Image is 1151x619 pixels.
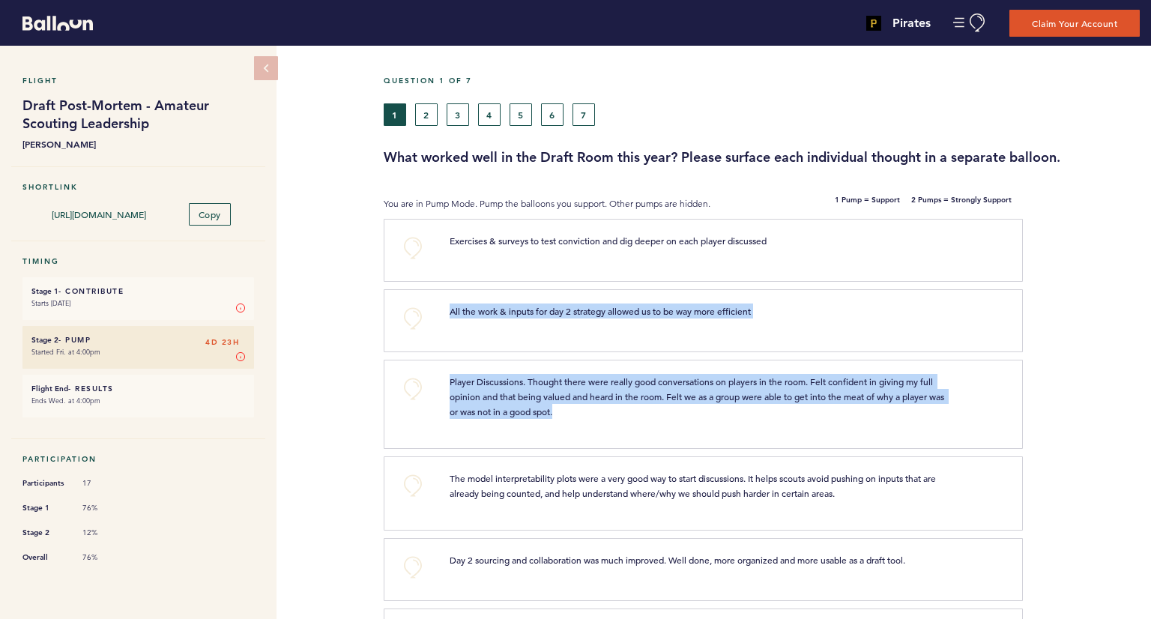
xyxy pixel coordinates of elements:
span: Copy [199,208,221,220]
small: Flight End [31,384,68,393]
h5: Shortlink [22,182,254,192]
b: 1 Pump = Support [835,196,900,211]
span: Stage 1 [22,501,67,516]
h6: - Contribute [31,286,245,296]
button: Copy [189,203,231,226]
span: 76% [82,503,127,513]
span: The model interpretability plots were a very good way to start discussions. It helps scouts avoid... [450,472,938,499]
span: Participants [22,476,67,491]
button: Claim Your Account [1009,10,1140,37]
span: Stage 2 [22,525,67,540]
span: Exercises & surveys to test conviction and dig deeper on each player discussed [450,235,767,247]
h6: - Results [31,384,245,393]
button: Manage Account [953,13,987,32]
button: 5 [510,103,532,126]
button: 1 [384,103,406,126]
button: 6 [541,103,564,126]
svg: Balloon [22,16,93,31]
span: Player Discussions. Thought there were really good conversations on players in the room. Felt con... [450,375,946,417]
a: Balloon [11,15,93,31]
h1: Draft Post-Mortem - Amateur Scouting Leadership [22,97,254,133]
h5: Flight [22,76,254,85]
h4: Pirates [892,14,931,32]
span: 4D 23H [205,335,239,350]
h5: Participation [22,454,254,464]
button: 3 [447,103,469,126]
p: You are in Pump Mode. Pump the balloons you support. Other pumps are hidden. [384,196,756,211]
button: 2 [415,103,438,126]
b: [PERSON_NAME] [22,136,254,151]
button: 7 [573,103,595,126]
time: Started Fri. at 4:00pm [31,347,100,357]
button: 4 [478,103,501,126]
h3: What worked well in the Draft Room this year? Please surface each individual thought in a separat... [384,148,1140,166]
span: All the work & inputs for day 2 strategy allowed us to be way more efficient [450,305,751,317]
span: 76% [82,552,127,563]
time: Starts [DATE] [31,298,70,308]
span: Overall [22,550,67,565]
span: Day 2 sourcing and collaboration was much improved. Well done, more organized and more usable as ... [450,554,905,566]
h5: Timing [22,256,254,266]
small: Stage 1 [31,286,58,296]
span: 12% [82,528,127,538]
small: Stage 2 [31,335,58,345]
time: Ends Wed. at 4:00pm [31,396,100,405]
h5: Question 1 of 7 [384,76,1140,85]
span: 17 [82,478,127,489]
h6: - Pump [31,335,245,345]
b: 2 Pumps = Strongly Support [911,196,1012,211]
